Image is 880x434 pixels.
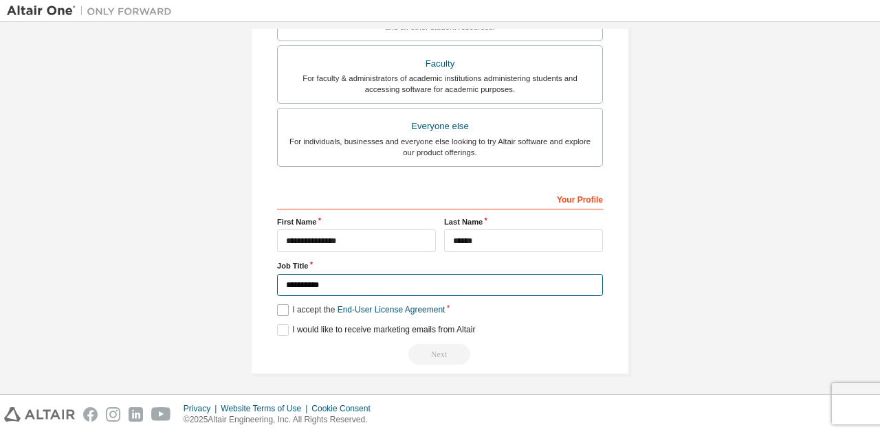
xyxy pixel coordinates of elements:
div: Cookie Consent [311,403,378,414]
label: Job Title [277,260,603,271]
label: I accept the [277,304,445,316]
img: altair_logo.svg [4,407,75,422]
img: youtube.svg [151,407,171,422]
img: linkedin.svg [129,407,143,422]
div: Read and acccept EULA to continue [277,344,603,365]
a: End-User License Agreement [338,305,445,315]
div: For faculty & administrators of academic institutions administering students and accessing softwa... [286,73,594,95]
img: facebook.svg [83,407,98,422]
div: Everyone else [286,117,594,136]
div: For individuals, businesses and everyone else looking to try Altair software and explore our prod... [286,136,594,158]
label: First Name [277,216,436,227]
label: Last Name [444,216,603,227]
div: Your Profile [277,187,603,209]
p: © 2025 Altair Engineering, Inc. All Rights Reserved. [184,414,379,426]
div: Faculty [286,54,594,73]
img: Altair One [7,4,179,18]
div: Website Terms of Use [221,403,311,414]
div: Privacy [184,403,221,414]
label: I would like to receive marketing emails from Altair [277,324,475,336]
img: instagram.svg [106,407,120,422]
